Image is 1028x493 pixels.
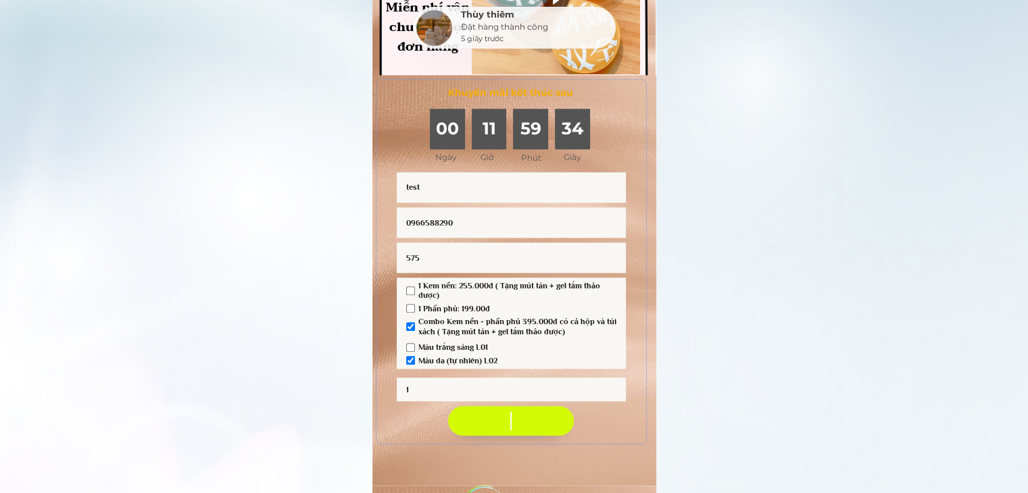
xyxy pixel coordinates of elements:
input: Địa chỉ cũ trước khi sáp nhập [403,242,620,273]
input: Họ và tên [403,172,620,203]
span: Combo Kem nền - phấn phủ 395.000đ có cả hộp và túi xách ( Tặng mút tán + gel tắm thảo dược) [418,317,616,336]
span: Màu trắng sáng L01 [418,342,497,352]
span: 1 Kem nền: 255.000đ ( Tặng mút tán + gel tắm thảo dược) [418,281,616,301]
span: 1 Phấn phủ: 199.00đ [418,304,616,313]
div: Đặt hàng thành công [461,22,612,33]
div: Thùy thiêm [461,10,612,22]
input: Điện thoại liên hệ [403,207,620,238]
input: Số lượng [403,378,620,400]
div: 5 giây trước [461,33,504,45]
span: Màu da (tự nhiên) L02 [418,356,497,365]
